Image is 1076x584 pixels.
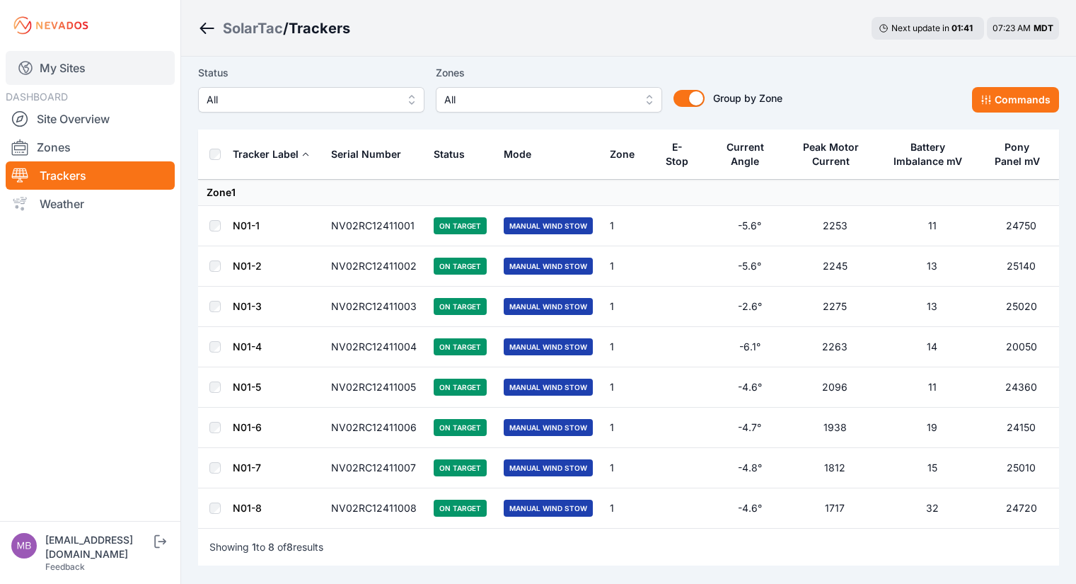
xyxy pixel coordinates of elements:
[891,23,949,33] span: Next update in
[434,147,465,161] div: Status
[323,206,425,246] td: NV02RC12411001
[11,533,37,559] img: mb@sbenergy.com
[434,338,487,355] span: On Target
[6,133,175,161] a: Zones
[984,367,1059,408] td: 24360
[610,147,635,161] div: Zone
[710,246,789,287] td: -5.6°
[789,206,881,246] td: 2253
[45,561,85,572] a: Feedback
[6,190,175,218] a: Weather
[710,206,789,246] td: -5.6°
[798,130,872,178] button: Peak Motor Current
[984,327,1059,367] td: 20050
[984,246,1059,287] td: 25140
[984,488,1059,529] td: 24720
[504,147,531,161] div: Mode
[323,408,425,448] td: NV02RC12411006
[881,327,984,367] td: 14
[710,488,789,529] td: -4.6°
[881,488,984,529] td: 32
[434,137,476,171] button: Status
[710,367,789,408] td: -4.6°
[198,180,1059,206] td: Zone 1
[601,206,654,246] td: 1
[434,258,487,275] span: On Target
[444,91,634,108] span: All
[663,130,702,178] button: E-Stop
[881,287,984,327] td: 13
[504,500,593,517] span: Manual Wind Stow
[881,246,984,287] td: 13
[11,14,91,37] img: Nevados
[710,287,789,327] td: -2.6°
[504,379,593,396] span: Manual Wind Stow
[710,327,789,367] td: -6.1°
[710,448,789,488] td: -4.8°
[331,137,412,171] button: Serial Number
[798,140,864,168] div: Peak Motor Current
[198,64,424,81] label: Status
[331,147,401,161] div: Serial Number
[252,541,256,553] span: 1
[283,18,289,38] span: /
[984,408,1059,448] td: 24150
[713,92,782,104] span: Group by Zone
[601,488,654,529] td: 1
[198,87,424,113] button: All
[434,459,487,476] span: On Target
[198,10,350,47] nav: Breadcrumb
[601,246,654,287] td: 1
[789,287,881,327] td: 2275
[436,64,662,81] label: Zones
[972,87,1059,113] button: Commands
[207,91,396,108] span: All
[323,367,425,408] td: NV02RC12411005
[504,459,593,476] span: Manual Wind Stow
[6,91,68,103] span: DASHBOARD
[984,448,1059,488] td: 25010
[710,408,789,448] td: -4.7°
[789,488,881,529] td: 1717
[233,219,260,231] a: N01-1
[6,161,175,190] a: Trackers
[889,140,966,168] div: Battery Imbalance mV
[789,246,881,287] td: 2245
[434,419,487,436] span: On Target
[601,327,654,367] td: 1
[45,533,151,561] div: [EMAIL_ADDRESS][DOMAIN_NAME]
[233,340,262,353] a: N01-4
[601,287,654,327] td: 1
[6,51,175,85] a: My Sites
[434,217,487,234] span: On Target
[663,140,691,168] div: E-Stop
[434,379,487,396] span: On Target
[951,23,977,34] div: 01 : 41
[789,408,881,448] td: 1938
[984,206,1059,246] td: 24750
[233,462,261,474] a: N01-7
[233,300,262,312] a: N01-3
[323,287,425,327] td: NV02RC12411003
[268,541,274,553] span: 8
[789,448,881,488] td: 1812
[881,408,984,448] td: 19
[610,137,646,171] button: Zone
[881,206,984,246] td: 11
[289,18,350,38] h3: Trackers
[434,500,487,517] span: On Target
[209,540,323,554] p: Showing to of results
[719,130,781,178] button: Current Angle
[233,421,262,433] a: N01-6
[993,23,1031,33] span: 07:23 AM
[223,18,283,38] a: SolarTac
[1034,23,1053,33] span: MDT
[601,408,654,448] td: 1
[323,488,425,529] td: NV02RC12411008
[436,87,662,113] button: All
[504,137,543,171] button: Mode
[504,338,593,355] span: Manual Wind Stow
[984,287,1059,327] td: 25020
[233,137,310,171] button: Tracker Label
